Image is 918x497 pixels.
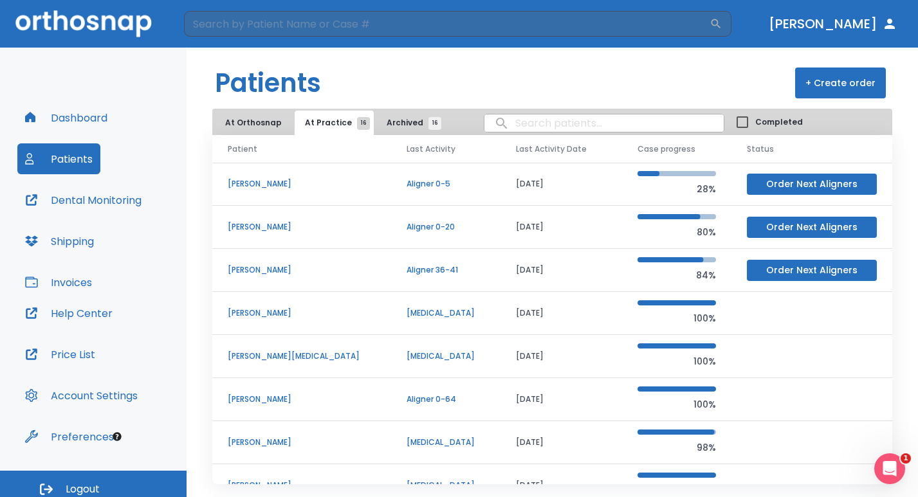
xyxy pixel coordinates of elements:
[407,264,484,276] p: Aligner 36-41
[516,143,587,155] span: Last Activity Date
[638,311,716,326] p: 100%
[357,117,370,130] span: 16
[428,117,441,130] span: 16
[17,380,145,411] button: Account Settings
[901,453,911,464] span: 1
[407,350,484,362] p: [MEDICAL_DATA]
[500,292,622,335] td: [DATE]
[500,249,622,292] td: [DATE]
[215,111,292,135] button: At Orthosnap
[747,174,877,195] button: Order Next Aligners
[387,117,435,129] span: Archived
[407,480,484,491] p: [MEDICAL_DATA]
[17,143,100,174] button: Patients
[747,143,774,155] span: Status
[17,267,100,298] button: Invoices
[638,267,716,283] p: 84%
[215,64,321,102] h1: Patients
[15,10,152,37] img: Orthosnap
[407,178,484,190] p: Aligner 0-5
[66,482,100,496] span: Logout
[215,111,448,135] div: tabs
[111,431,123,442] div: Tooltip anchor
[500,421,622,464] td: [DATE]
[228,143,257,155] span: Patient
[228,178,376,190] p: [PERSON_NAME]
[184,11,710,37] input: Search by Patient Name or Case #
[17,421,122,452] button: Preferences
[407,221,484,233] p: Aligner 0-20
[638,440,716,455] p: 98%
[500,206,622,249] td: [DATE]
[17,226,102,257] button: Shipping
[500,335,622,378] td: [DATE]
[500,163,622,206] td: [DATE]
[638,143,695,155] span: Case progress
[874,453,905,484] iframe: Intercom live chat
[638,224,716,240] p: 80%
[228,350,376,362] p: [PERSON_NAME][MEDICAL_DATA]
[17,298,120,329] button: Help Center
[755,116,803,128] span: Completed
[17,102,115,133] button: Dashboard
[484,111,724,136] input: search
[638,354,716,369] p: 100%
[228,307,376,319] p: [PERSON_NAME]
[795,68,886,98] button: + Create order
[228,264,376,276] p: [PERSON_NAME]
[17,339,103,370] button: Price List
[407,437,484,448] p: [MEDICAL_DATA]
[228,221,376,233] p: [PERSON_NAME]
[305,117,363,129] span: At Practice
[407,307,484,319] p: [MEDICAL_DATA]
[407,393,484,405] p: Aligner 0-64
[407,143,455,155] span: Last Activity
[764,12,903,35] button: [PERSON_NAME]
[228,393,376,405] p: [PERSON_NAME]
[747,260,877,281] button: Order Next Aligners
[500,378,622,421] td: [DATE]
[638,397,716,412] p: 100%
[638,181,716,197] p: 28%
[747,217,877,238] button: Order Next Aligners
[228,437,376,448] p: [PERSON_NAME]
[17,185,149,215] button: Dental Monitoring
[228,480,376,491] p: [PERSON_NAME]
